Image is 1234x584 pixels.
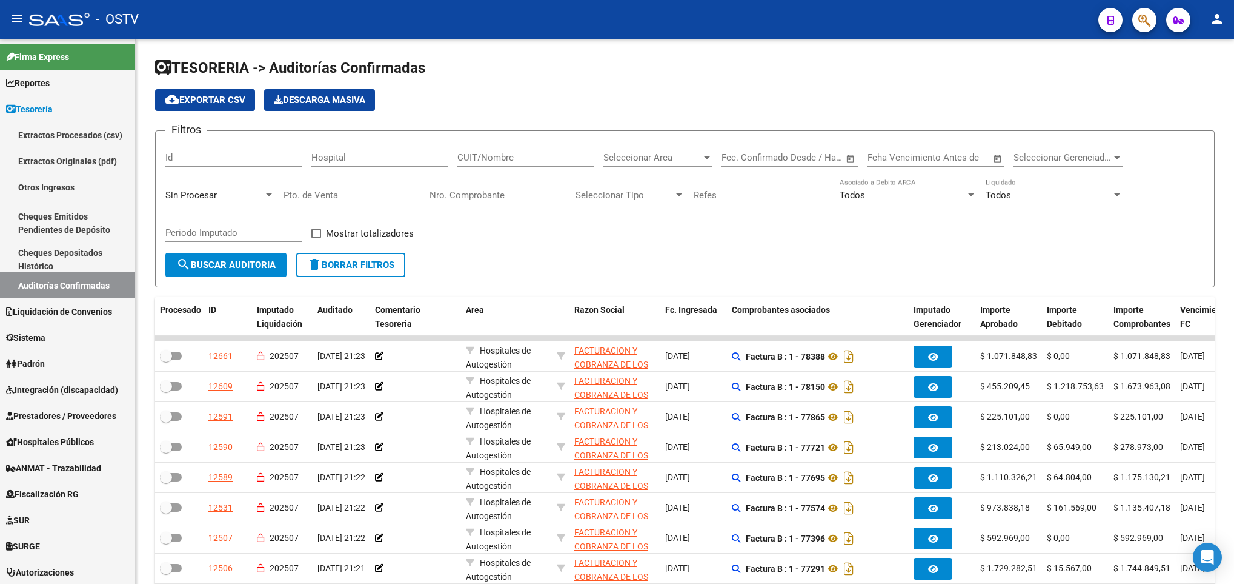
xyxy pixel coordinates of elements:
div: 12590 [208,440,233,454]
span: Fiscalización RG [6,488,79,501]
datatable-header-cell: Importe Aprobado [975,297,1042,337]
span: Hospitales de Autogestión [466,528,531,551]
span: $ 973.838,18 [980,503,1030,512]
div: 12506 [208,562,233,576]
app-download-masive: Descarga masiva de comprobantes (adjuntos) [264,89,375,111]
span: Tesorería [6,102,53,116]
div: - 30715497456 [574,404,655,430]
i: Descargar documento [841,408,857,427]
span: [DATE] 21:23 [317,442,365,452]
mat-icon: person [1210,12,1224,26]
div: - 30715497456 [574,435,655,460]
strong: Factura B : 1 - 78388 [746,352,825,361]
div: 12589 [208,471,233,485]
span: 202507 [270,533,299,543]
span: Hospitales de Autogestión [466,406,531,430]
span: FACTURACION Y COBRANZA DE LOS EFECTORES PUBLICOS S.E. [574,497,648,548]
button: Exportar CSV [155,89,255,111]
span: $ 225.101,00 [1113,412,1163,421]
span: $ 0,00 [1047,533,1070,543]
span: FACTURACION Y COBRANZA DE LOS EFECTORES PUBLICOS S.E. [574,528,648,579]
span: $ 592.969,00 [980,533,1030,543]
i: Descargar documento [841,498,857,518]
div: - 30715497456 [574,495,655,521]
span: Hospitales de Autogestión [466,376,531,400]
span: [DATE] 21:22 [317,472,365,482]
span: Fc. Ingresada [665,305,717,315]
div: 12661 [208,349,233,363]
span: Mostrar totalizadores [326,226,414,241]
div: Open Intercom Messenger [1193,543,1222,572]
span: [DATE] [1180,533,1205,543]
span: 202507 [270,442,299,452]
span: Hospitales de Autogestión [466,467,531,491]
span: TESORERIA -> Auditorías Confirmadas [155,59,425,76]
span: $ 278.973,00 [1113,442,1163,452]
span: Comentario Tesoreria [375,305,420,329]
span: ID [208,305,216,315]
datatable-header-cell: Comentario Tesoreria [370,297,461,337]
span: [DATE] [665,563,690,573]
span: [DATE] [1180,472,1205,482]
strong: Factura B : 1 - 77574 [746,503,825,513]
span: $ 64.804,00 [1047,472,1092,482]
strong: Factura B : 1 - 77721 [746,443,825,452]
span: [DATE] [1180,442,1205,452]
span: Hospitales Públicos [6,435,94,449]
span: $ 0,00 [1047,351,1070,361]
span: Borrar Filtros [307,260,394,270]
span: FACTURACION Y COBRANZA DE LOS EFECTORES PUBLICOS S.E. [574,437,648,488]
span: Seleccionar Tipo [576,190,674,201]
span: Imputado Gerenciador [914,305,961,329]
span: Exportar CSV [165,95,245,106]
span: $ 1.673.963,08 [1113,381,1170,391]
button: Borrar Filtros [296,253,405,277]
span: Auditado [317,305,353,315]
i: Descargar documento [841,468,857,488]
span: Seleccionar Area [603,152,702,163]
button: Descarga Masiva [264,89,375,111]
span: [DATE] [665,503,690,512]
i: Descargar documento [841,347,857,366]
datatable-header-cell: Imputado Liquidación [252,297,313,337]
span: FACTURACION Y COBRANZA DE LOS EFECTORES PUBLICOS S.E. [574,376,648,427]
div: 12591 [208,410,233,424]
span: $ 455.209,45 [980,381,1030,391]
span: Importe Debitado [1047,305,1082,329]
span: Prestadores / Proveedores [6,409,116,423]
datatable-header-cell: Fc. Ingresada [660,297,727,337]
span: Area [466,305,484,315]
span: $ 1.110.326,21 [980,472,1037,482]
span: $ 161.569,00 [1047,503,1096,512]
span: $ 1.218.753,63 [1047,381,1104,391]
span: $ 1.071.848,83 [1113,351,1170,361]
span: [DATE] [665,533,690,543]
span: $ 1.729.282,51 [980,563,1037,573]
span: - OSTV [96,6,139,33]
span: $ 1.135.407,18 [1113,503,1170,512]
span: $ 15.567,00 [1047,563,1092,573]
span: Razon Social [574,305,625,315]
span: Importe Comprobantes [1113,305,1170,329]
datatable-header-cell: Importe Comprobantes [1109,297,1175,337]
datatable-header-cell: Auditado [313,297,370,337]
div: 12609 [208,380,233,394]
h3: Filtros [165,121,207,138]
i: Descargar documento [841,438,857,457]
span: Vencimiento FC [1180,305,1229,329]
span: [DATE] [665,442,690,452]
mat-icon: menu [10,12,24,26]
span: FACTURACION Y COBRANZA DE LOS EFECTORES PUBLICOS S.E. [574,467,648,518]
span: Seleccionar Gerenciador [1013,152,1112,163]
span: Padrón [6,357,45,371]
span: Todos [986,190,1011,201]
span: 202507 [270,412,299,421]
span: 202507 [270,503,299,512]
strong: Factura B : 1 - 77695 [746,473,825,483]
span: FACTURACION Y COBRANZA DE LOS EFECTORES PUBLICOS S.E. [574,346,648,397]
button: Buscar Auditoria [165,253,287,277]
span: [DATE] 21:23 [317,412,365,421]
span: [DATE] 21:21 [317,563,365,573]
span: [DATE] [1180,412,1205,421]
span: Hospitales de Autogestión [466,497,531,521]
